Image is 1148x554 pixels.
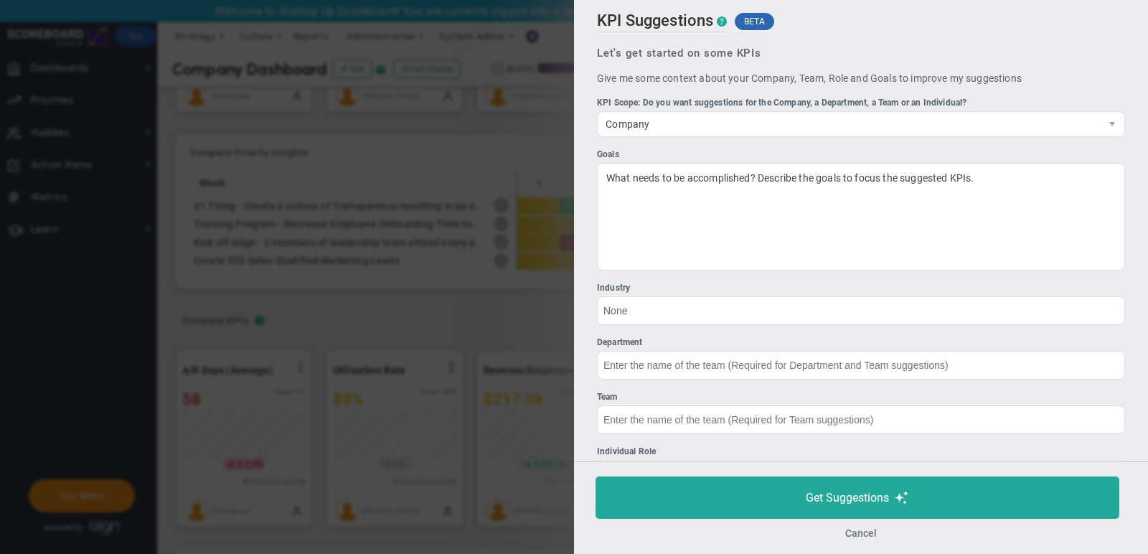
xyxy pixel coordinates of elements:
[597,405,1125,434] input: Team
[735,13,775,30] span: BETA
[597,163,1125,271] div: What needs to be accomplished? Describe the goals to focus the suggested KPIs.
[598,112,1100,136] span: Company
[1100,112,1124,136] span: select
[845,527,877,539] button: Cancel
[597,336,1125,349] div: Department
[597,445,1125,459] div: Individual Role
[597,47,1125,60] h3: Let's get started on some KPIs
[597,71,1125,85] p: Give me some context about your Company, Team, Role and Goals to improve my suggestions
[597,281,1125,295] div: Industry
[597,390,1125,404] div: Team
[597,11,728,32] h2: KPI Suggestions
[597,96,1125,110] div: KPI Scope: Do you want suggestions for the Company, a Department, a Team or an Individual?
[806,491,889,504] span: Get Suggestions
[597,296,1125,325] input: Industry
[597,148,1125,161] div: Goals
[597,460,1125,489] input: Individual Role
[597,351,1125,380] input: Department
[596,476,1119,519] button: Get Suggestions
